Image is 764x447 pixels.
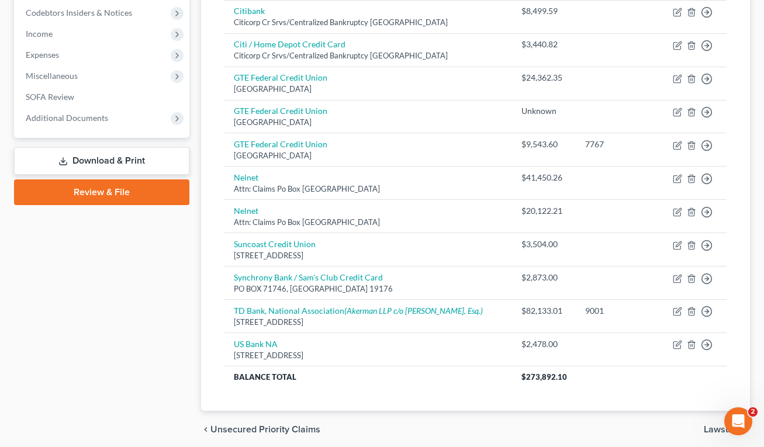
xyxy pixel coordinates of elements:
[704,425,750,434] button: Lawsuits chevron_right
[521,205,567,217] div: $20,122.21
[234,172,258,182] a: Nelnet
[521,272,567,283] div: $2,873.00
[234,217,503,228] div: Attn: Claims Po Box [GEOGRAPHIC_DATA]
[521,305,567,317] div: $82,133.01
[234,6,265,16] a: Citibank
[26,71,78,81] span: Miscellaneous
[224,366,512,387] th: Balance Total
[521,238,567,250] div: $3,504.00
[724,407,752,435] iframe: Intercom live chat
[748,407,758,417] span: 2
[14,147,189,175] a: Download & Print
[521,172,567,183] div: $41,450.26
[14,179,189,205] a: Review & File
[234,139,327,149] a: GTE Federal Credit Union
[585,138,649,150] div: 7767
[521,5,567,17] div: $8,499.59
[201,425,210,434] i: chevron_left
[26,50,59,60] span: Expenses
[234,183,503,195] div: Attn: Claims Po Box [GEOGRAPHIC_DATA]
[26,113,108,123] span: Additional Documents
[521,72,567,84] div: $24,362.35
[234,50,503,61] div: Citicorp Cr Srvs/Centralized Bankruptcy [GEOGRAPHIC_DATA]
[201,425,320,434] button: chevron_left Unsecured Priority Claims
[234,350,503,361] div: [STREET_ADDRESS]
[521,338,567,350] div: $2,478.00
[234,339,278,349] a: US Bank NA
[234,306,483,316] a: TD Bank, National Association(Akerman LLP c/o [PERSON_NAME], Esq.)
[521,138,567,150] div: $9,543.60
[521,105,567,117] div: Unknown
[585,305,649,317] div: 9001
[234,72,327,82] a: GTE Federal Credit Union
[234,106,327,116] a: GTE Federal Credit Union
[521,372,567,382] span: $273,892.10
[210,425,320,434] span: Unsecured Priority Claims
[234,39,345,49] a: Citi / Home Depot Credit Card
[234,272,383,282] a: Synchrony Bank / Sam's Club Credit Card
[344,306,483,316] i: (Akerman LLP c/o [PERSON_NAME], Esq.)
[16,86,189,108] a: SOFA Review
[234,84,503,95] div: [GEOGRAPHIC_DATA]
[234,150,503,161] div: [GEOGRAPHIC_DATA]
[234,17,503,28] div: Citicorp Cr Srvs/Centralized Bankruptcy [GEOGRAPHIC_DATA]
[234,117,503,128] div: [GEOGRAPHIC_DATA]
[234,206,258,216] a: Nelnet
[521,39,567,50] div: $3,440.82
[26,92,74,102] span: SOFA Review
[26,29,53,39] span: Income
[234,283,503,294] div: PO BOX 71746, [GEOGRAPHIC_DATA] 19176
[234,317,503,328] div: [STREET_ADDRESS]
[704,425,741,434] span: Lawsuits
[234,250,503,261] div: [STREET_ADDRESS]
[234,239,316,249] a: Suncoast Credit Union
[26,8,132,18] span: Codebtors Insiders & Notices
